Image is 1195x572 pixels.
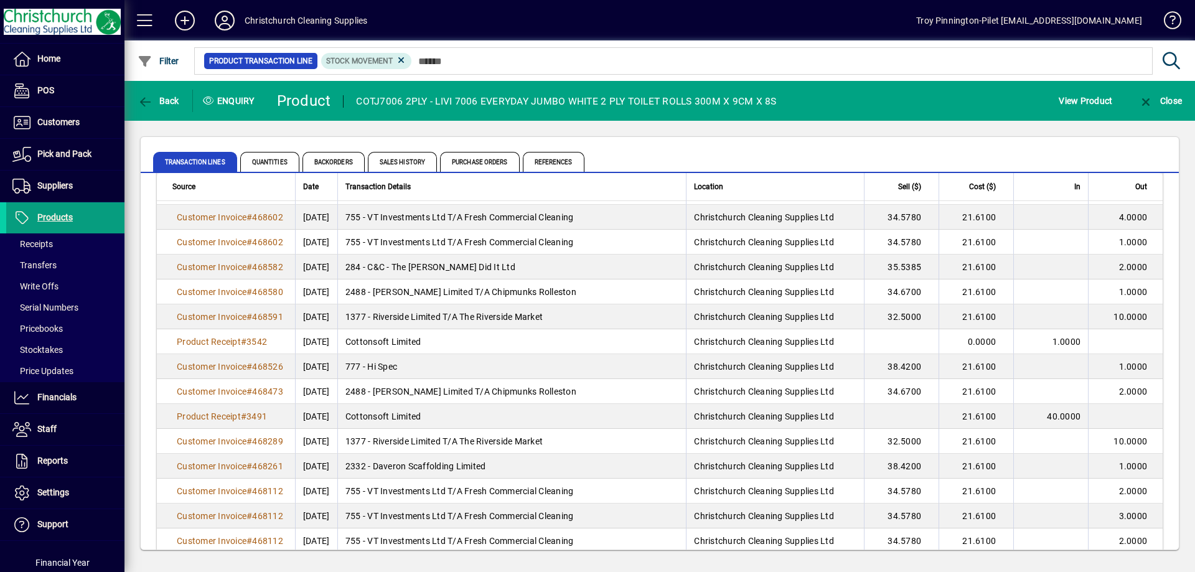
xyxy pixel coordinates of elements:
[252,511,283,521] span: 468112
[246,362,252,372] span: #
[252,212,283,222] span: 468602
[694,262,834,272] span: Christchurch Cleaning Supplies Ltd
[1119,262,1148,272] span: 2.0000
[6,477,124,509] a: Settings
[12,281,59,291] span: Write Offs
[337,205,687,230] td: 755 - VT Investments Ltd T/A Fresh Commercial Cleaning
[356,91,776,111] div: COTJ7006 2PLY - LIVI 7006 EVERYDAY JUMBO WHITE 2 PLY TOILET ROLLS 300M X 9CM X 8S
[864,255,939,279] td: 35.5385
[12,260,57,270] span: Transfers
[694,180,723,194] span: Location
[295,528,337,553] td: [DATE]
[172,360,288,373] a: Customer Invoice#468526
[177,461,246,471] span: Customer Invoice
[303,180,319,194] span: Date
[326,57,393,65] span: Stock movement
[947,180,1007,194] div: Cost ($)
[12,345,63,355] span: Stocktakes
[246,536,252,546] span: #
[916,11,1142,30] div: Troy Pinnington-Pilet [EMAIL_ADDRESS][DOMAIN_NAME]
[252,387,283,396] span: 468473
[172,210,288,224] a: Customer Invoice#468602
[1052,337,1081,347] span: 1.0000
[246,212,252,222] span: #
[864,504,939,528] td: 34.5780
[241,411,246,421] span: #
[337,379,687,404] td: 2488 - [PERSON_NAME] Limited T/A Chipmunks Rolleston
[694,461,834,471] span: Christchurch Cleaning Supplies Ltd
[177,237,246,247] span: Customer Invoice
[277,91,331,111] div: Product
[1135,90,1185,112] button: Close
[1135,180,1147,194] span: Out
[1119,536,1148,546] span: 2.0000
[172,335,271,349] a: Product Receipt#3542
[172,180,288,194] div: Source
[939,255,1013,279] td: 21.6100
[939,205,1013,230] td: 21.6100
[246,237,252,247] span: #
[302,152,365,172] span: Backorders
[35,558,90,568] span: Financial Year
[337,255,687,279] td: 284 - C&C - The [PERSON_NAME] Did It Ltd
[209,55,312,67] span: Product Transaction Line
[6,318,124,339] a: Pricebooks
[295,504,337,528] td: [DATE]
[252,461,283,471] span: 468261
[694,312,834,322] span: Christchurch Cleaning Supplies Ltd
[138,56,179,66] span: Filter
[694,337,834,347] span: Christchurch Cleaning Supplies Ltd
[172,484,288,498] a: Customer Invoice#468112
[295,255,337,279] td: [DATE]
[337,329,687,354] td: Cottonsoft Limited
[939,504,1013,528] td: 21.6100
[939,454,1013,479] td: 21.6100
[37,181,73,190] span: Suppliers
[252,287,283,297] span: 468580
[864,354,939,379] td: 38.4200
[37,424,57,434] span: Staff
[172,410,271,423] a: Product Receipt#3491
[246,312,252,322] span: #
[37,519,68,529] span: Support
[321,53,412,69] mat-chip: Product Transaction Type: Stock movement
[12,324,63,334] span: Pricebooks
[295,205,337,230] td: [DATE]
[1125,90,1195,112] app-page-header-button: Close enquiry
[939,329,1013,354] td: 0.0000
[1113,436,1147,446] span: 10.0000
[252,312,283,322] span: 468591
[138,96,179,106] span: Back
[177,262,246,272] span: Customer Invoice
[1056,90,1115,112] button: View Product
[337,429,687,454] td: 1377 - Riverside Limited T/A The Riverside Market
[6,233,124,255] a: Receipts
[939,379,1013,404] td: 21.6100
[939,479,1013,504] td: 21.6100
[295,279,337,304] td: [DATE]
[1119,486,1148,496] span: 2.0000
[153,152,237,172] span: Transaction Lines
[694,387,834,396] span: Christchurch Cleaning Supplies Ltd
[246,262,252,272] span: #
[864,205,939,230] td: 34.5780
[246,387,252,396] span: #
[172,509,288,523] a: Customer Invoice#468112
[177,486,246,496] span: Customer Invoice
[6,255,124,276] a: Transfers
[6,139,124,170] a: Pick and Pack
[252,362,283,372] span: 468526
[177,536,246,546] span: Customer Invoice
[694,511,834,521] span: Christchurch Cleaning Supplies Ltd
[37,487,69,497] span: Settings
[694,536,834,546] span: Christchurch Cleaning Supplies Ltd
[6,339,124,360] a: Stocktakes
[134,50,182,72] button: Filter
[864,279,939,304] td: 34.6700
[1119,362,1148,372] span: 1.0000
[939,230,1013,255] td: 21.6100
[37,117,80,127] span: Customers
[124,90,193,112] app-page-header-button: Back
[177,387,246,396] span: Customer Invoice
[1155,2,1179,43] a: Knowledge Base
